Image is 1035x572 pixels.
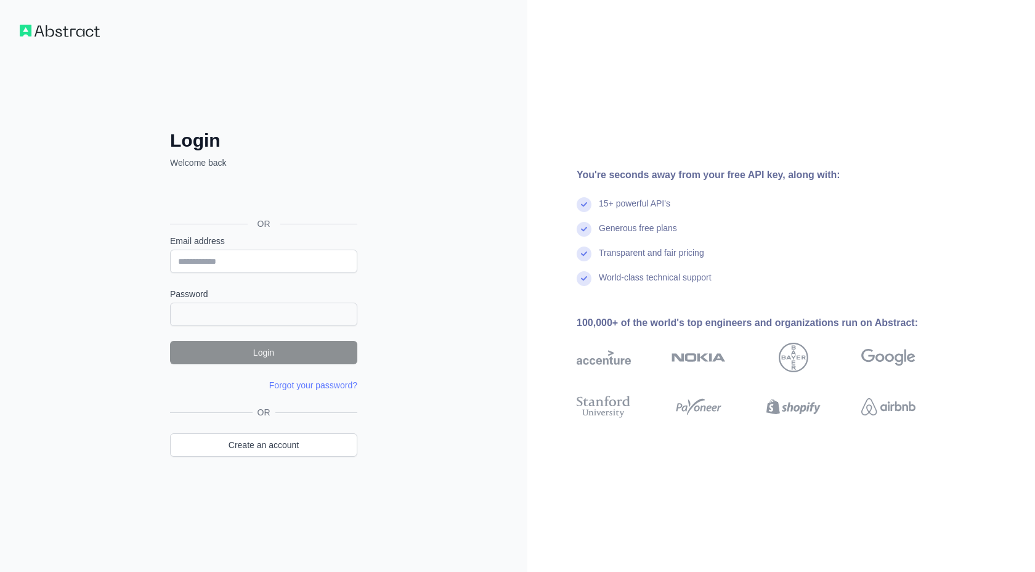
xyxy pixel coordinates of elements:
[170,341,357,364] button: Login
[170,235,357,247] label: Email address
[599,222,677,247] div: Generous free plans
[766,393,821,420] img: shopify
[577,343,631,372] img: accenture
[20,25,100,37] img: Workflow
[269,380,357,390] a: Forgot your password?
[599,271,712,296] div: World-class technical support
[248,218,280,230] span: OR
[861,343,915,372] img: google
[779,343,808,372] img: bayer
[170,288,357,300] label: Password
[672,393,726,420] img: payoneer
[599,197,670,222] div: 15+ powerful API's
[253,406,275,419] span: OR
[164,182,361,210] iframe: Sign in with Google Button
[672,343,726,372] img: nokia
[577,316,955,330] div: 100,000+ of the world's top engineers and organizations run on Abstract:
[577,393,631,420] img: stanford university
[577,247,591,261] img: check mark
[170,433,357,457] a: Create an account
[170,157,357,169] p: Welcome back
[577,271,591,286] img: check mark
[861,393,915,420] img: airbnb
[577,168,955,182] div: You're seconds away from your free API key, along with:
[577,197,591,212] img: check mark
[577,222,591,237] img: check mark
[599,247,704,271] div: Transparent and fair pricing
[170,129,357,152] h2: Login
